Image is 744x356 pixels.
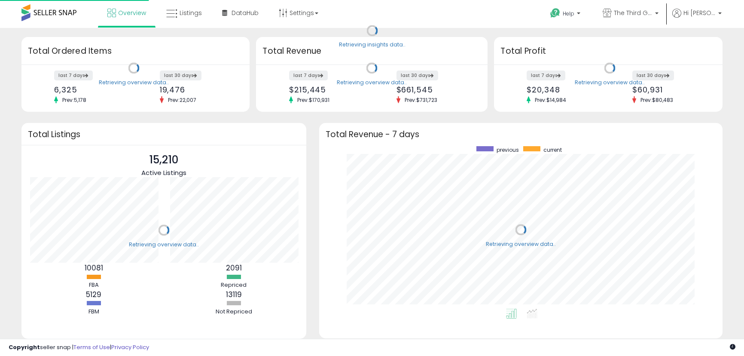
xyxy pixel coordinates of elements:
a: Help [543,1,589,28]
div: Retrieving overview data.. [337,79,407,86]
div: Retrieving overview data.. [99,79,169,86]
span: Listings [180,9,202,17]
span: The Third Generation [614,9,653,17]
span: DataHub [232,9,259,17]
span: Overview [118,9,146,17]
i: Get Help [550,8,561,18]
strong: Copyright [9,343,40,351]
div: Retrieving overview data.. [575,79,645,86]
div: Retrieving overview data.. [129,241,199,249]
span: Help [563,10,574,17]
div: seller snap | | [9,344,149,352]
a: Hi [PERSON_NAME] [672,9,722,28]
div: Retrieving overview data.. [486,240,556,248]
span: Hi [PERSON_NAME] [683,9,716,17]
